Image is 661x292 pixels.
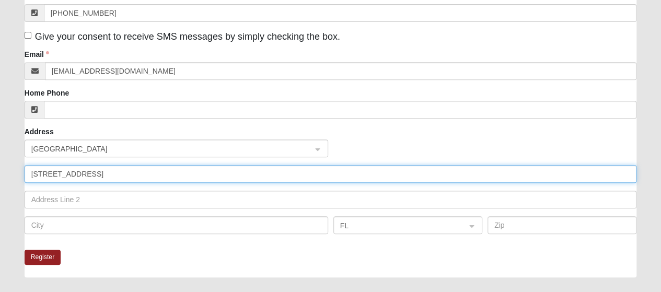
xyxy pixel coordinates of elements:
[25,216,328,234] input: City
[488,216,636,234] input: Zip
[25,49,49,60] label: Email
[35,31,340,42] span: Give your consent to receive SMS messages by simply checking the box.
[25,191,637,208] input: Address Line 2
[25,250,61,265] button: Register
[25,126,54,137] label: Address
[31,143,303,155] span: United States
[340,220,457,231] span: FL
[25,88,69,98] label: Home Phone
[25,165,637,183] input: Address Line 1
[25,32,31,39] input: Give your consent to receive SMS messages by simply checking the box.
